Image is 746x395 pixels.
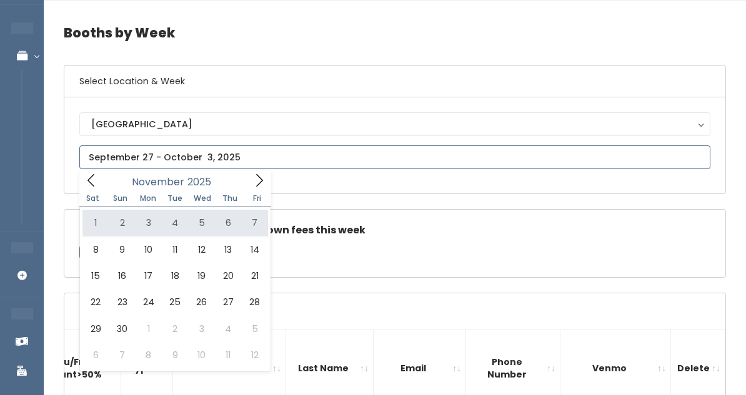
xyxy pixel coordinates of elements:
span: November 30, 2025 [109,316,135,342]
span: November [132,177,184,187]
span: November 23, 2025 [109,289,135,315]
span: November 2, 2025 [109,210,135,236]
span: November 14, 2025 [241,237,267,263]
span: December 3, 2025 [189,316,215,342]
span: December 10, 2025 [189,342,215,368]
span: December 7, 2025 [109,342,135,368]
span: Tue [161,195,189,202]
span: December 4, 2025 [215,316,241,342]
span: November 7, 2025 [241,210,267,236]
span: November 22, 2025 [82,289,109,315]
span: December 5, 2025 [241,316,267,342]
span: Mon [134,195,162,202]
span: November 13, 2025 [215,237,241,263]
span: Sat [79,195,107,202]
span: November 21, 2025 [241,263,267,289]
span: November 20, 2025 [215,263,241,289]
h4: Booths by Week [64,16,726,50]
input: Year [184,174,222,190]
span: November 16, 2025 [109,263,135,289]
span: November 9, 2025 [109,237,135,263]
span: November 15, 2025 [82,263,109,289]
span: November 10, 2025 [136,237,162,263]
span: November 29, 2025 [82,316,109,342]
span: November 12, 2025 [189,237,215,263]
span: November 28, 2025 [241,289,267,315]
span: Fri [244,195,271,202]
span: December 1, 2025 [136,316,162,342]
span: November 24, 2025 [136,289,162,315]
span: November 5, 2025 [189,210,215,236]
span: November 4, 2025 [162,210,188,236]
span: November 26, 2025 [189,289,215,315]
span: Thu [216,195,244,202]
h5: Check this box if there are no takedown fees this week [79,225,710,236]
span: November 18, 2025 [162,263,188,289]
span: November 6, 2025 [215,210,241,236]
span: November 27, 2025 [215,289,241,315]
span: December 6, 2025 [82,342,109,368]
span: November 25, 2025 [162,289,188,315]
span: Sun [107,195,134,202]
span: November 11, 2025 [162,237,188,263]
h6: Select Location & Week [64,66,725,97]
span: November 17, 2025 [136,263,162,289]
span: November 19, 2025 [189,263,215,289]
span: December 12, 2025 [241,342,267,368]
span: November 3, 2025 [136,210,162,236]
div: [GEOGRAPHIC_DATA] [91,117,699,131]
span: December 11, 2025 [215,342,241,368]
button: [GEOGRAPHIC_DATA] [79,112,710,136]
span: Wed [189,195,216,202]
span: December 9, 2025 [162,342,188,368]
input: September 27 - October 3, 2025 [79,145,710,169]
span: November 8, 2025 [82,237,109,263]
span: December 2, 2025 [162,316,188,342]
span: November 1, 2025 [82,210,109,236]
span: December 8, 2025 [136,342,162,368]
